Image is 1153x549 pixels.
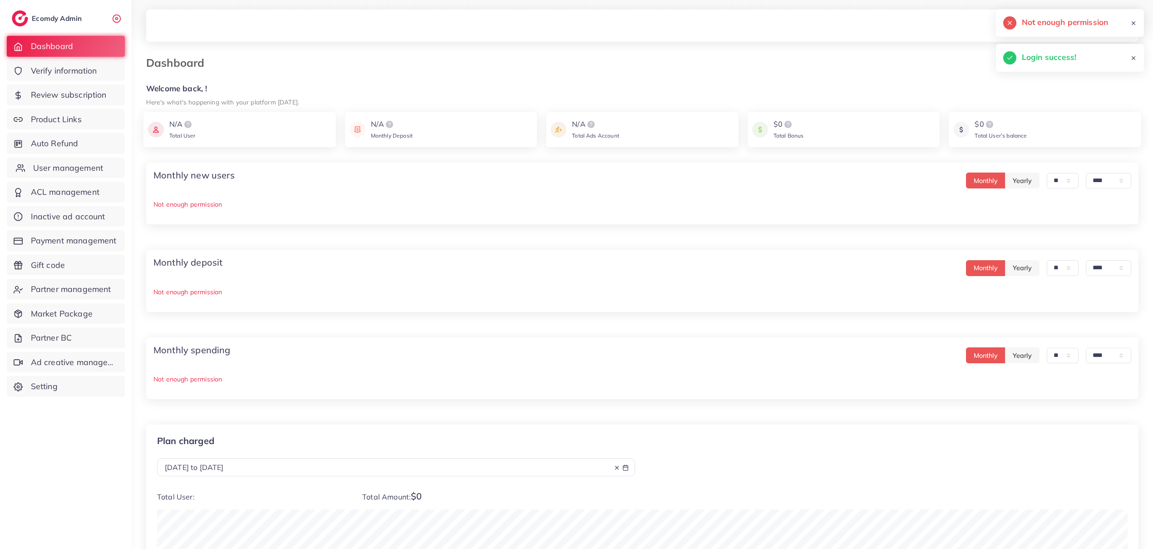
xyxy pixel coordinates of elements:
span: Gift code [31,259,65,271]
img: logo [12,10,28,26]
img: logo [384,119,395,130]
p: Total User: [157,491,348,502]
span: Market Package [31,308,93,320]
h5: Login success! [1022,51,1076,63]
a: ACL management [7,182,125,203]
button: Monthly [966,347,1005,363]
div: N/A [169,119,196,130]
span: Review subscription [31,89,107,101]
p: Total Amount: [362,491,635,502]
a: User management [7,158,125,178]
span: [DATE] to [DATE] [165,463,224,472]
a: Market Package [7,303,125,324]
p: Not enough permission [153,374,1131,385]
img: logo [783,119,793,130]
span: Total User [169,132,196,139]
a: Dashboard [7,36,125,57]
img: icon payment [953,119,969,140]
a: Ad creative management [7,352,125,373]
div: $0 [975,119,1027,130]
a: Payment management [7,230,125,251]
a: Verify information [7,60,125,81]
a: Inactive ad account [7,206,125,227]
p: Not enough permission [153,287,1131,297]
img: logo [586,119,596,130]
a: Review subscription [7,84,125,105]
button: Yearly [1005,260,1040,276]
h2: Ecomdy Admin [32,14,84,23]
h4: Monthly new users [153,170,235,181]
h4: Monthly spending [153,345,231,356]
h3: Dashboard [146,56,212,69]
img: logo [182,119,193,130]
button: Monthly [966,173,1005,188]
a: Setting [7,376,125,397]
a: Gift code [7,255,125,276]
span: Monthly Deposit [371,132,413,139]
span: Auto Refund [31,138,79,149]
a: Partner management [7,279,125,300]
div: N/A [371,119,413,130]
span: Product Links [31,114,82,125]
span: Total Ads Account [572,132,619,139]
a: Partner BC [7,327,125,348]
a: logoEcomdy Admin [12,10,84,26]
img: icon payment [551,119,567,140]
span: Inactive ad account [31,211,105,223]
button: Yearly [1005,173,1040,188]
p: Not enough permission [153,199,1131,210]
span: Verify information [31,65,97,77]
h4: Monthly deposit [153,257,222,268]
span: Total User’s balance [975,132,1027,139]
button: Monthly [966,260,1005,276]
div: $0 [774,119,804,130]
img: logo [984,119,995,130]
span: Total Bonus [774,132,804,139]
span: Partner BC [31,332,72,344]
div: N/A [572,119,619,130]
span: Payment management [31,235,117,247]
span: Dashboard [31,40,73,52]
a: Product Links [7,109,125,130]
small: Here's what's happening with your platform [DATE]. [146,98,299,106]
button: Yearly [1005,347,1040,363]
a: Auto Refund [7,133,125,154]
span: ACL management [31,186,99,198]
span: Partner management [31,283,111,295]
h5: Welcome back, ! [146,84,1138,94]
span: Ad creative management [31,356,118,368]
img: icon payment [148,119,164,140]
span: User management [33,162,103,174]
span: Setting [31,381,58,392]
h5: Not enough permission [1022,16,1108,28]
img: icon payment [350,119,365,140]
p: Plan charged [157,435,635,446]
img: icon payment [752,119,768,140]
span: $0 [411,490,422,502]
